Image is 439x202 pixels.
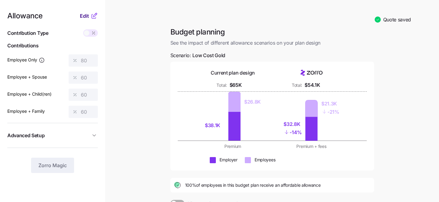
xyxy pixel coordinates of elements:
span: Contributions [7,42,98,50]
div: - 21% [321,108,339,116]
div: $54.1K [305,81,320,89]
span: Edit [80,12,89,20]
div: Premium + fees [276,143,347,149]
span: See the impact of different allowance scenarios on your plan design [170,39,374,47]
span: Contribution Type [7,29,48,37]
div: Total: [216,82,227,88]
div: $26.8K [244,98,261,106]
span: Advanced Setup [7,132,45,139]
span: Allowance [7,12,43,20]
button: Advanced Setup [7,128,98,143]
h1: Budget planning [170,27,374,37]
span: Zorro Magic [38,162,67,169]
div: $65K [230,81,242,89]
label: Employee + Spouse [7,74,47,80]
label: Employee + Child(ren) [7,91,52,97]
span: Scenario: [170,52,226,59]
div: $32.8K [284,120,302,128]
div: $21.3K [321,100,339,108]
span: 100% of employees in this budget plan receive an affordable allowance [185,182,321,188]
label: Employee + Family [7,108,45,115]
div: - 14% [284,128,302,136]
label: Employee Only [7,57,45,63]
div: Current plan design [211,69,255,77]
div: Employees [255,157,275,163]
div: Premium [197,143,269,149]
div: $38.1K [205,122,225,129]
span: Low Cost Gold [192,52,225,59]
button: Edit [80,12,91,20]
button: Zorro Magic [31,158,74,173]
span: Quote saved [383,16,411,24]
div: Total: [292,82,302,88]
div: Employer [220,157,237,163]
